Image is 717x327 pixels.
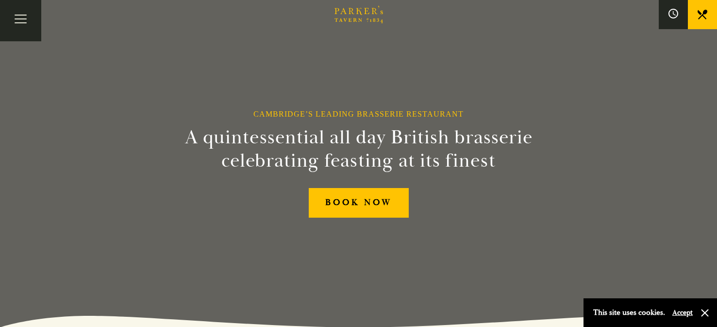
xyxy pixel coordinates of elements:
[309,188,409,218] a: BOOK NOW
[700,308,710,318] button: Close and accept
[137,126,580,172] h2: A quintessential all day British brasserie celebrating feasting at its finest
[672,308,693,317] button: Accept
[593,306,665,320] p: This site uses cookies.
[253,109,464,119] h1: Cambridge’s Leading Brasserie Restaurant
